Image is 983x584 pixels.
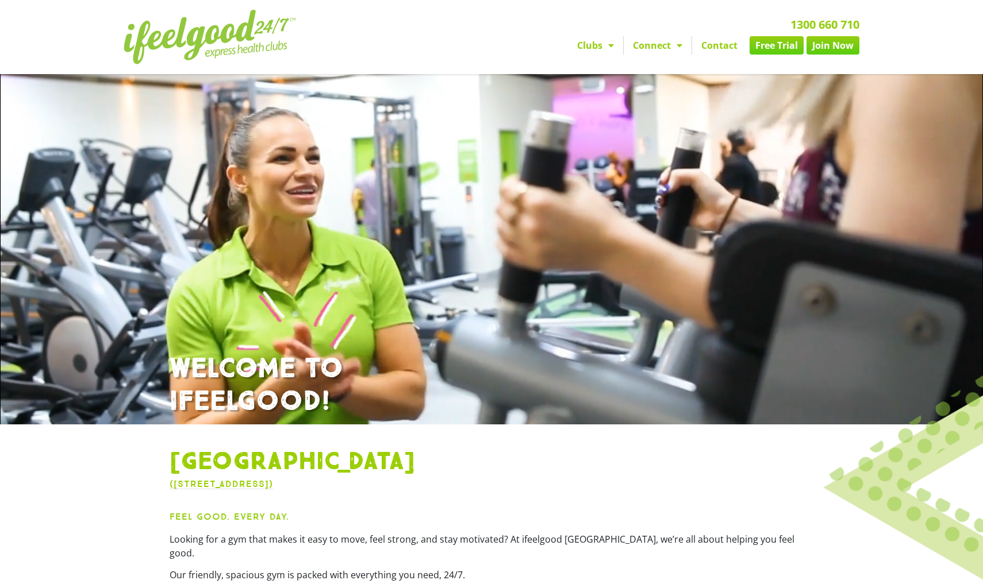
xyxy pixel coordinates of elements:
a: Clubs [568,36,623,55]
a: ([STREET_ADDRESS]) [170,478,273,489]
a: Join Now [807,36,859,55]
a: Contact [692,36,747,55]
nav: Menu [385,36,859,55]
a: 1300 660 710 [790,17,859,32]
h1: WELCOME TO IFEELGOOD! [170,353,813,419]
p: Looking for a gym that makes it easy to move, feel strong, and stay motivated? At ifeelgood [GEOG... [170,532,813,560]
h1: [GEOGRAPHIC_DATA] [170,447,813,477]
a: Connect [624,36,692,55]
p: Our friendly, spacious gym is packed with everything you need, 24/7. [170,568,813,582]
a: Free Trial [750,36,804,55]
strong: Feel Good. Every Day. [170,511,289,522]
